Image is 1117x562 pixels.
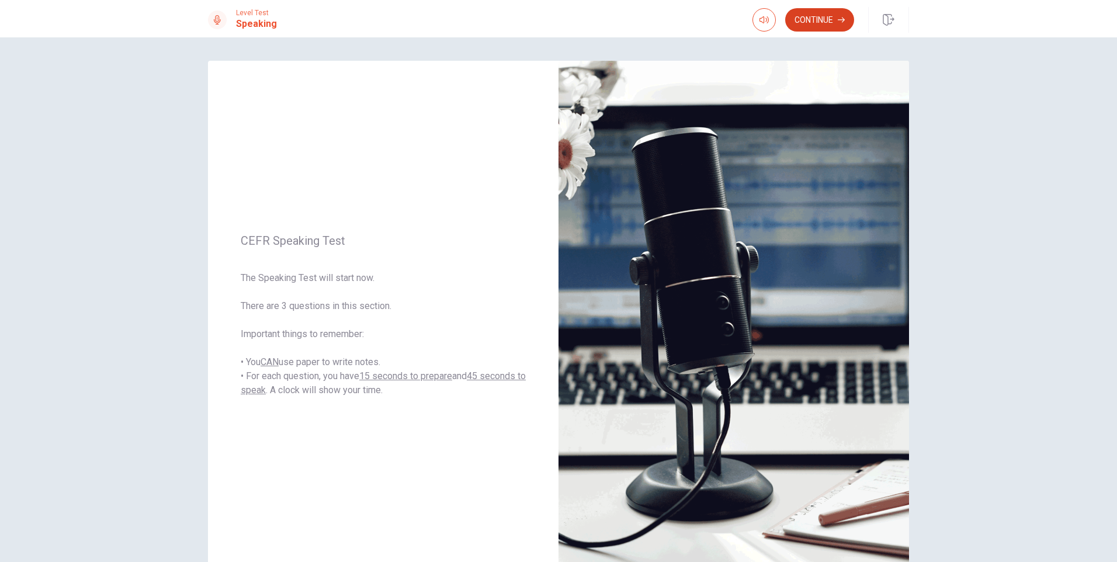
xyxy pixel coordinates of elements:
[359,370,452,381] u: 15 seconds to prepare
[241,271,526,397] span: The Speaking Test will start now. There are 3 questions in this section. Important things to reme...
[241,234,526,248] span: CEFR Speaking Test
[236,9,277,17] span: Level Test
[261,356,279,367] u: CAN
[785,8,854,32] button: Continue
[236,17,277,31] h1: Speaking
